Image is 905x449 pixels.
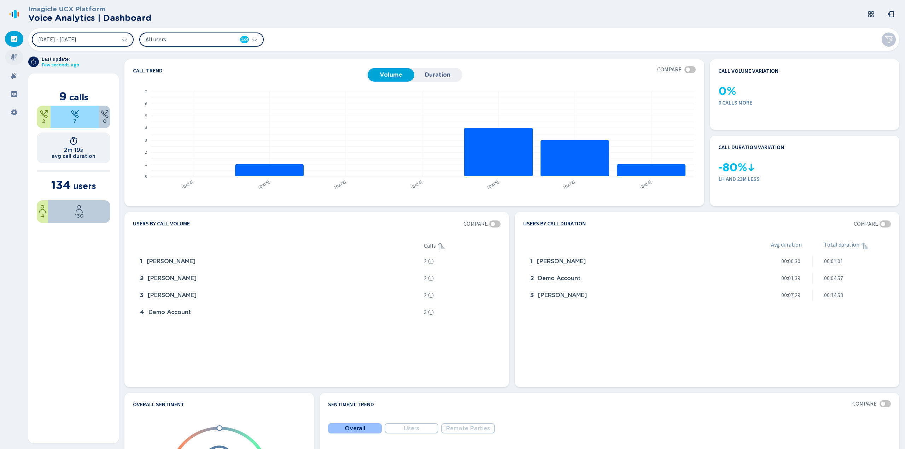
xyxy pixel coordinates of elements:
[446,425,490,432] span: Remote Parties
[530,292,534,299] span: 3
[486,179,500,190] text: [DATE]
[527,271,732,285] div: Demo Account
[523,220,586,228] h4: Users by call duration
[5,105,23,120] div: Settings
[562,179,576,190] text: [DATE]
[32,33,134,47] button: [DATE] - [DATE]
[781,258,800,265] span: 00:00:30
[148,292,197,299] span: [PERSON_NAME]
[100,110,109,118] svg: unknown-call
[428,259,434,264] svg: info-circle
[11,35,18,42] svg: dashboard-filled
[73,181,96,191] span: users
[133,68,366,73] h4: Call trend
[140,309,144,315] span: 4
[28,13,151,23] h2: Voice Analytics | Dashboard
[145,173,147,179] text: 0
[538,292,587,299] span: [PERSON_NAME]
[410,179,424,190] text: [DATE]
[11,72,18,79] svg: alarm-filled
[861,242,869,250] svg: sortAscending
[718,68,778,74] h4: Call volume variation
[5,86,23,102] div: Groups
[148,275,197,282] span: [PERSON_NAME]
[781,292,800,299] span: 00:07:29
[37,200,48,223] div: 2.99%
[181,179,194,190] text: [DATE]
[428,276,434,281] svg: info-circle
[42,62,79,68] span: Few seconds ago
[333,179,347,190] text: [DATE]
[38,37,76,42] span: [DATE] - [DATE]
[424,309,427,315] span: 3
[75,205,83,213] svg: user-profile
[538,275,580,282] span: Demo Account
[718,176,891,182] span: 1h and 23m less
[64,147,83,153] h1: 2m 19s
[75,213,83,219] span: 130
[148,309,191,315] span: Demo Account
[140,275,144,282] span: 2
[854,221,878,227] span: Compare
[103,118,106,124] span: 0
[824,242,891,250] div: Total duration
[40,110,48,118] svg: telephone-outbound
[424,242,501,250] div: Calls
[146,36,227,43] span: All users
[11,90,18,98] svg: groups-filled
[639,179,653,190] text: [DATE]
[441,423,495,433] button: Remote Parties
[424,275,427,282] span: 2
[852,401,877,407] span: Compare
[145,125,147,131] text: 4
[437,242,446,250] div: Sorted ascending, click to sort descending
[345,425,365,432] span: Overall
[122,37,127,42] svg: chevron-down
[861,242,869,250] div: Sorted ascending, click to sort descending
[257,179,271,190] text: [DATE]
[771,242,802,250] span: Avg duration
[69,92,88,102] span: calls
[145,113,147,119] text: 5
[824,292,843,299] span: 00:14:58
[73,118,76,124] span: 7
[404,425,419,432] span: Users
[328,423,382,433] button: Overall
[133,220,190,228] h4: Users by call volume
[747,163,755,172] svg: kpi-down
[41,213,44,219] span: 4
[145,101,147,107] text: 6
[133,401,184,408] h4: Overall Sentiment
[42,118,45,124] span: 2
[527,288,732,302] div: Abdullah Qasem
[368,68,414,82] button: Volume
[48,200,110,223] div: 97.01%
[5,49,23,65] div: Recordings
[5,68,23,83] div: Alarms
[824,242,859,250] span: Total duration
[38,205,47,213] svg: user-profile
[437,242,446,250] svg: sortAscending
[99,106,110,128] div: 0%
[718,144,784,150] h4: Call duration variation
[11,54,18,61] svg: mic-fill
[718,100,891,106] span: 0 calls more
[137,271,421,285] div: Andrea Sonnino
[52,153,95,159] h2: avg call duration
[530,275,534,282] span: 2
[718,161,747,174] span: -80%
[385,423,438,433] button: Users
[657,66,682,73] span: Compare
[414,68,461,82] button: Duration
[59,89,67,103] span: 9
[328,401,374,408] h4: Sentiment Trend
[252,37,257,42] svg: chevron-down
[147,258,195,265] span: [PERSON_NAME]
[418,72,457,78] span: Duration
[428,293,434,298] svg: info-circle
[140,258,142,265] span: 1
[781,275,800,282] span: 00:01:39
[137,254,421,268] div: Abdullah Qasem
[71,110,79,118] svg: telephone-inbound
